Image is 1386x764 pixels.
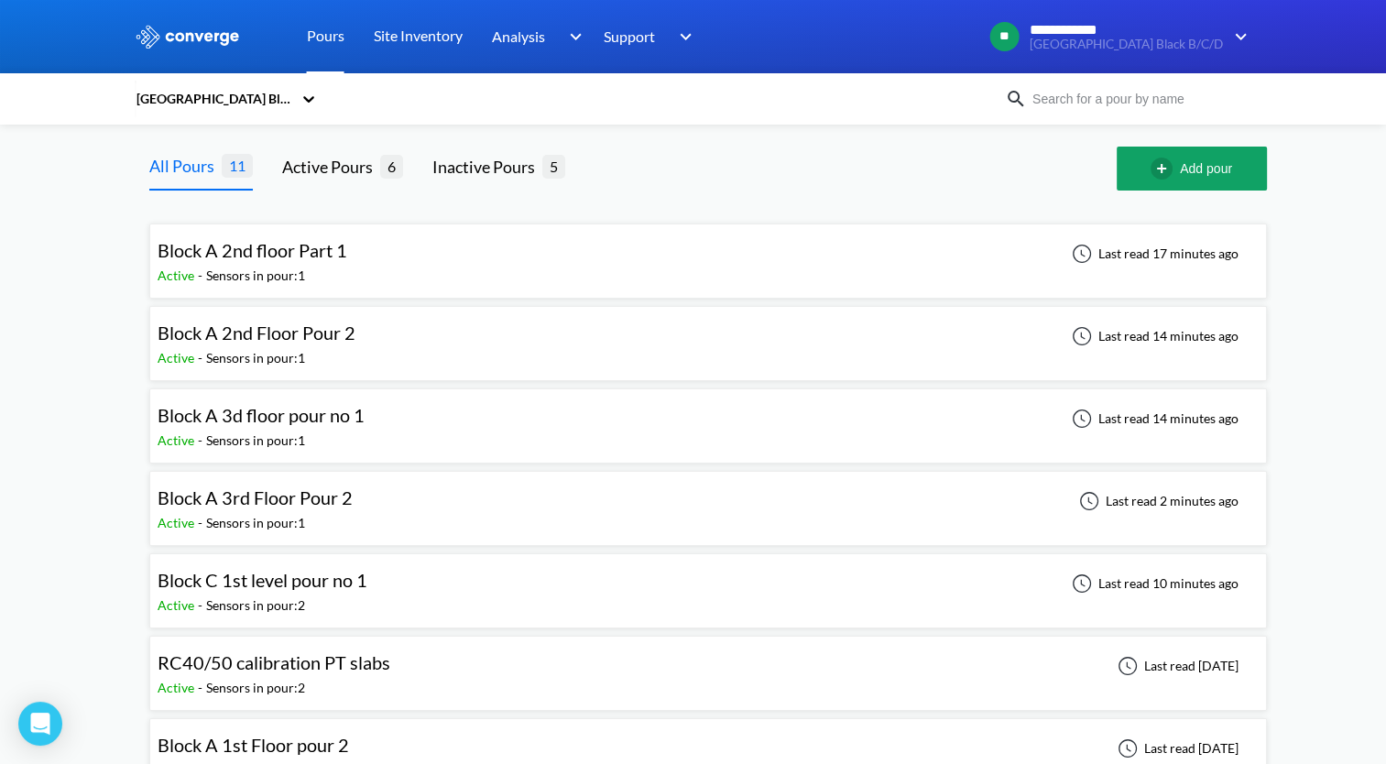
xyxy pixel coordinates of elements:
div: Active Pours [282,154,380,180]
span: Active [158,597,198,613]
span: 11 [222,154,253,177]
img: add-circle-outline.svg [1151,158,1180,180]
div: Sensors in pour: 1 [206,266,305,286]
span: Active [158,432,198,448]
span: Active [158,267,198,283]
a: Block A 3rd Floor Pour 2Active-Sensors in pour:1Last read 2 minutes ago [149,492,1267,508]
span: Support [604,25,655,48]
a: Block A 2nd Floor Pour 2Active-Sensors in pour:1Last read 14 minutes ago [149,327,1267,343]
span: - [198,680,206,695]
span: [GEOGRAPHIC_DATA] Black B/C/D [1030,38,1223,51]
a: Block A 1st Floor pour 2Finished-Sensors in pour:1Last read [DATE] [149,739,1267,755]
span: Active [158,350,198,366]
a: Block A 2nd floor Part 1Active-Sensors in pour:1Last read 17 minutes ago [149,245,1267,260]
button: Add pour [1117,147,1267,191]
img: downArrow.svg [557,26,586,48]
span: 5 [542,155,565,178]
div: Sensors in pour: 1 [206,431,305,451]
div: Last read [DATE] [1108,655,1244,677]
div: Sensors in pour: 1 [206,513,305,533]
div: Inactive Pours [432,154,542,180]
span: Analysis [492,25,545,48]
span: Block A 2nd floor Part 1 [158,239,347,261]
div: [GEOGRAPHIC_DATA] Black B/C/D [135,89,292,109]
div: Last read 14 minutes ago [1062,325,1244,347]
a: Block A 3d floor pour no 1Active-Sensors in pour:1Last read 14 minutes ago [149,409,1267,425]
div: Last read 2 minutes ago [1069,490,1244,512]
a: Block C 1st level pour no 1Active-Sensors in pour:2Last read 10 minutes ago [149,574,1267,590]
img: downArrow.svg [1223,26,1252,48]
div: Last read 14 minutes ago [1062,408,1244,430]
div: Sensors in pour: 1 [206,348,305,368]
img: icon-search.svg [1005,88,1027,110]
span: RC40/50 calibration PT slabs [158,651,390,673]
span: - [198,350,206,366]
div: Last read 10 minutes ago [1062,573,1244,595]
a: RC40/50 calibration PT slabsActive-Sensors in pour:2Last read [DATE] [149,657,1267,672]
img: downArrow.svg [668,26,697,48]
div: Last read [DATE] [1108,737,1244,759]
span: 6 [380,155,403,178]
span: - [198,597,206,613]
span: Block A 3d floor pour no 1 [158,404,365,426]
div: Open Intercom Messenger [18,702,62,746]
span: - [198,267,206,283]
span: Block A 3rd Floor Pour 2 [158,486,353,508]
span: Block C 1st level pour no 1 [158,569,367,591]
div: Last read 17 minutes ago [1062,243,1244,265]
div: Sensors in pour: 2 [206,678,305,698]
div: Sensors in pour: 2 [206,595,305,616]
div: All Pours [149,153,222,179]
span: Active [158,680,198,695]
span: - [198,432,206,448]
span: Active [158,515,198,530]
img: logo_ewhite.svg [135,25,241,49]
input: Search for a pour by name [1027,89,1249,109]
span: - [198,515,206,530]
span: Block A 1st Floor pour 2 [158,734,349,756]
span: Block A 2nd Floor Pour 2 [158,322,355,344]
